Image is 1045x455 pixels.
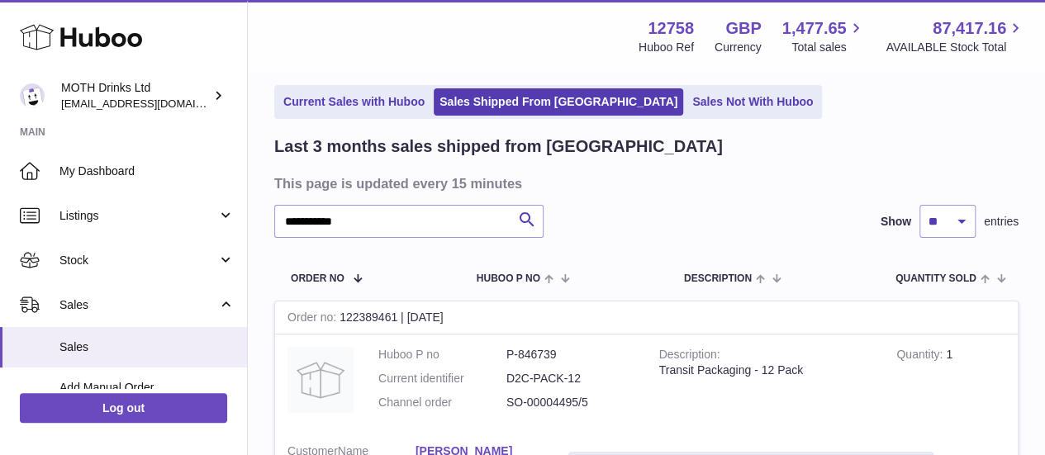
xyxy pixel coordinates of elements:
[782,17,847,40] span: 1,477.65
[791,40,865,55] span: Total sales
[933,17,1006,40] span: 87,417.16
[477,273,540,284] span: Huboo P no
[782,17,866,55] a: 1,477.65 Total sales
[648,17,694,40] strong: 12758
[274,174,1014,192] h3: This page is updated every 15 minutes
[378,371,506,386] dt: Current identifier
[659,363,872,378] div: Transit Packaging - 12 Pack
[506,371,634,386] dd: D2C-PACK-12
[886,40,1025,55] span: AVAILABLE Stock Total
[715,40,762,55] div: Currency
[434,88,683,116] a: Sales Shipped From [GEOGRAPHIC_DATA]
[59,297,217,313] span: Sales
[291,273,344,284] span: Order No
[275,301,1018,334] div: 122389461 | [DATE]
[274,135,723,158] h2: Last 3 months sales shipped from [GEOGRAPHIC_DATA]
[59,339,235,355] span: Sales
[59,380,235,396] span: Add Manual Order
[20,393,227,423] a: Log out
[20,83,45,108] img: orders@mothdrinks.com
[287,310,340,328] strong: Order no
[506,347,634,363] dd: P-846739
[61,97,243,110] span: [EMAIL_ADDRESS][DOMAIN_NAME]
[378,347,506,363] dt: Huboo P no
[881,214,911,230] label: Show
[61,80,210,111] div: MOTH Drinks Ltd
[725,17,761,40] strong: GBP
[686,88,819,116] a: Sales Not With Huboo
[884,334,1018,431] td: 1
[895,273,976,284] span: Quantity Sold
[59,253,217,268] span: Stock
[886,17,1025,55] a: 87,417.16 AVAILABLE Stock Total
[506,395,634,410] dd: SO-00004495/5
[378,395,506,410] dt: Channel order
[896,348,946,365] strong: Quantity
[59,208,217,224] span: Listings
[287,347,354,413] img: no-photo.jpg
[59,164,235,179] span: My Dashboard
[684,273,752,284] span: Description
[659,348,720,365] strong: Description
[278,88,430,116] a: Current Sales with Huboo
[984,214,1019,230] span: entries
[639,40,694,55] div: Huboo Ref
